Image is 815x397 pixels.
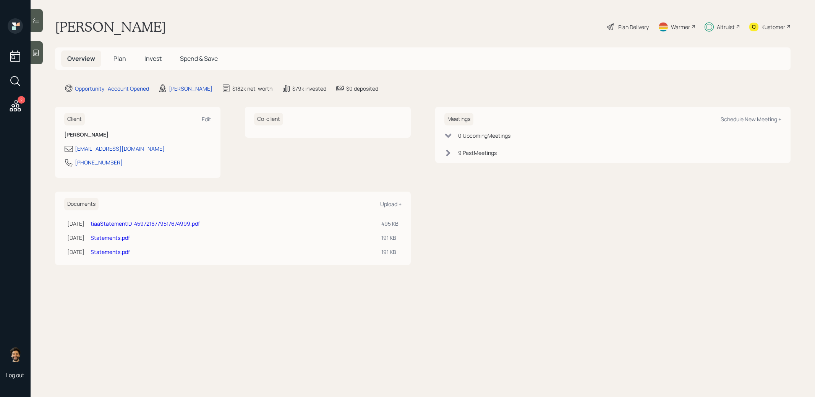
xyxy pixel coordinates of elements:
div: Warmer [671,23,690,31]
h6: [PERSON_NAME] [64,132,211,138]
a: Statements.pdf [91,234,130,241]
h1: [PERSON_NAME] [55,18,166,35]
div: [EMAIL_ADDRESS][DOMAIN_NAME] [75,145,165,153]
span: Overview [67,54,95,63]
div: 495 KB [381,220,399,228]
div: 0 Upcoming Meeting s [458,132,510,140]
h6: Client [64,113,85,125]
h6: Documents [64,198,99,210]
div: Log out [6,371,24,379]
div: Schedule New Meeting + [721,116,781,123]
a: Statements.pdf [91,248,130,255]
div: $79k invested [292,85,326,93]
div: $0 deposited [346,85,378,93]
div: Edit [202,116,211,123]
div: Upload + [380,200,402,208]
h6: Meetings [444,113,473,125]
div: [DATE] [67,248,84,256]
div: Altruist [717,23,735,31]
div: 2 [18,96,25,104]
div: [DATE] [67,234,84,242]
div: $182k net-worth [232,85,272,93]
div: Opportunity · Account Opened [75,85,149,93]
div: Plan Delivery [618,23,649,31]
div: [PERSON_NAME] [169,85,212,93]
div: 9 Past Meeting s [458,149,497,157]
div: 191 KB [381,234,399,242]
span: Spend & Save [180,54,218,63]
div: 191 KB [381,248,399,256]
a: tiaaStatementID-4597216779517674999.pdf [91,220,200,227]
h6: Co-client [254,113,283,125]
img: eric-schwartz-headshot.png [8,347,23,362]
div: [DATE] [67,220,84,228]
div: [PHONE_NUMBER] [75,158,123,166]
div: Kustomer [762,23,785,31]
span: Plan [113,54,126,63]
span: Invest [144,54,162,63]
